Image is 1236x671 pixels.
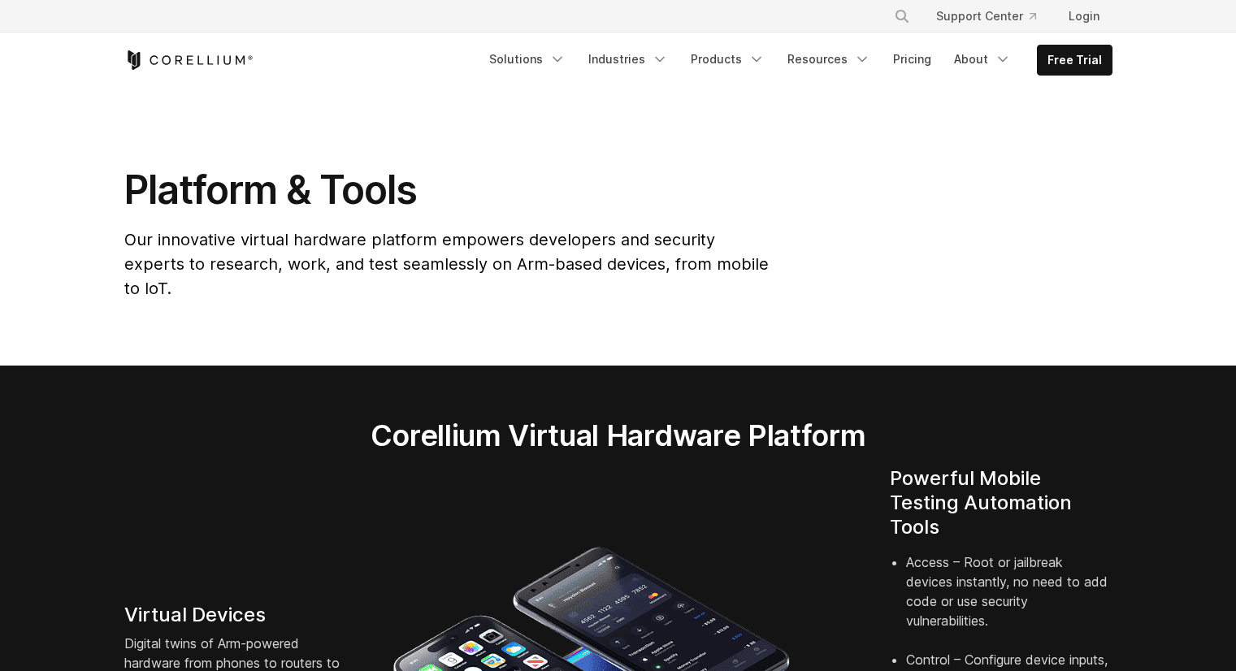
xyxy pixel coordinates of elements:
a: Pricing [883,45,941,74]
a: Corellium Home [124,50,254,70]
h4: Powerful Mobile Testing Automation Tools [890,466,1112,539]
a: Support Center [923,2,1049,31]
a: Industries [579,45,678,74]
li: Access – Root or jailbreak devices instantly, no need to add code or use security vulnerabilities. [906,552,1112,650]
h4: Virtual Devices [124,603,347,627]
a: About [944,45,1021,74]
div: Navigation Menu [479,45,1112,76]
a: Free Trial [1038,45,1112,75]
a: Resources [778,45,880,74]
h2: Corellium Virtual Hardware Platform [294,418,942,453]
a: Solutions [479,45,575,74]
a: Products [681,45,774,74]
button: Search [887,2,917,31]
div: Navigation Menu [874,2,1112,31]
h1: Platform & Tools [124,166,772,214]
a: Login [1056,2,1112,31]
span: Our innovative virtual hardware platform empowers developers and security experts to research, wo... [124,230,769,298]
